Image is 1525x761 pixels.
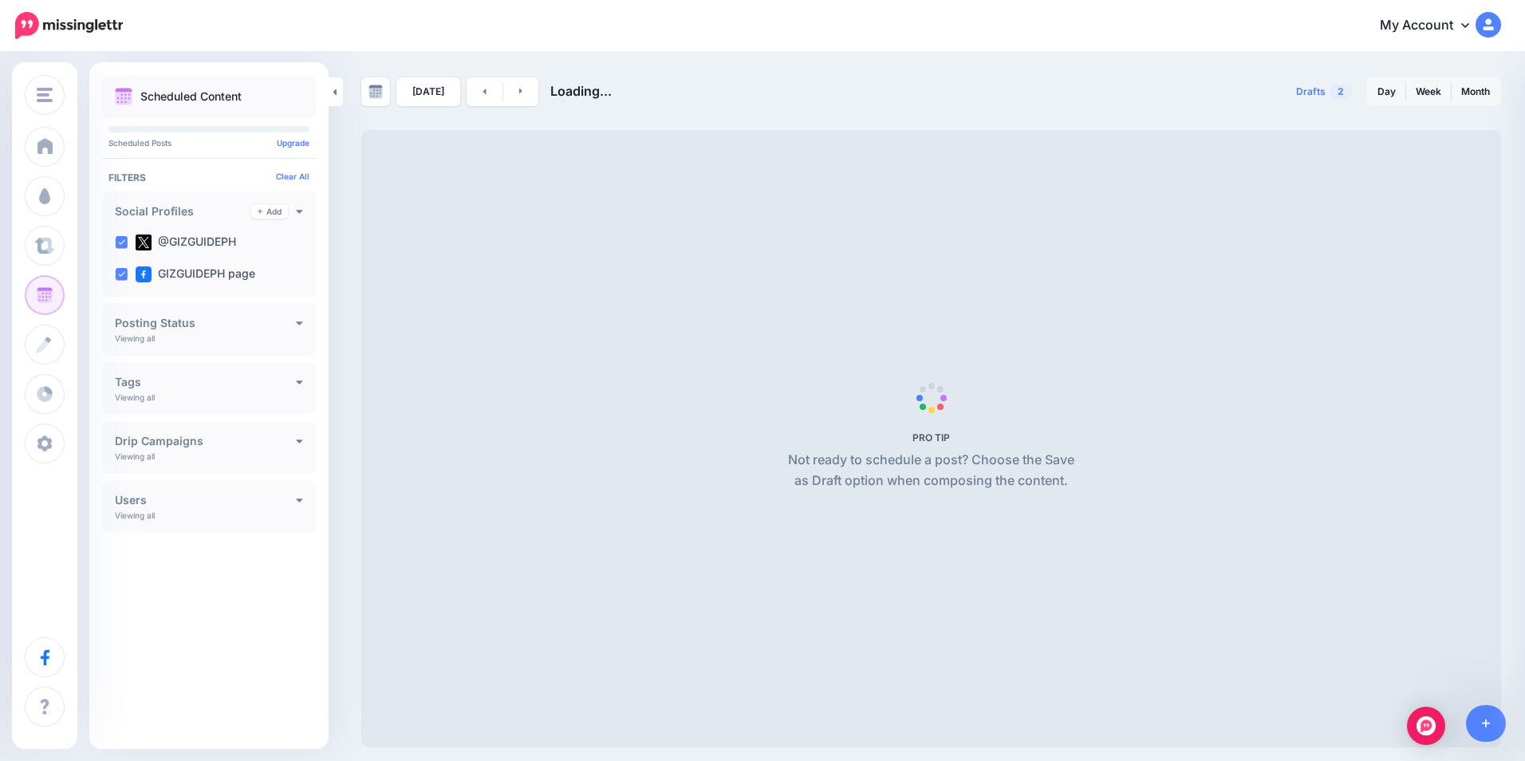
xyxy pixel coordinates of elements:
p: Viewing all [115,511,155,520]
span: Loading... [550,83,612,99]
span: Drafts [1296,87,1326,97]
a: My Account [1364,6,1501,45]
img: facebook-square.png [136,266,152,282]
h4: Filters [108,172,309,183]
p: Viewing all [115,392,155,402]
img: calendar-grey-darker.png [368,85,383,99]
h4: Social Profiles [115,206,251,217]
a: Clear All [276,172,309,181]
p: Viewing all [115,333,155,343]
p: Not ready to schedule a post? Choose the Save as Draft option when composing the content. [782,450,1081,491]
h5: PRO TIP [782,432,1081,444]
img: menu.png [37,88,53,102]
a: Add [251,204,288,219]
h4: Users [115,495,296,506]
img: calendar.png [115,88,132,105]
span: 2 [1330,84,1352,99]
h4: Tags [115,377,296,388]
label: @GIZGUIDEPH [136,235,236,250]
a: Upgrade [277,138,309,148]
p: Viewing all [115,451,155,461]
a: Day [1368,79,1405,104]
h4: Drip Campaigns [115,436,296,447]
p: Scheduled Posts [108,139,309,147]
h4: Posting Status [115,317,296,329]
p: Scheduled Content [140,91,242,102]
label: GIZGUIDEPH page [136,266,255,282]
img: twitter-square.png [136,235,152,250]
a: Week [1406,79,1451,104]
a: Drafts2 [1287,77,1361,106]
a: [DATE] [396,77,460,106]
img: Missinglettr [15,12,123,39]
div: Open Intercom Messenger [1407,707,1445,745]
a: Month [1452,79,1499,104]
